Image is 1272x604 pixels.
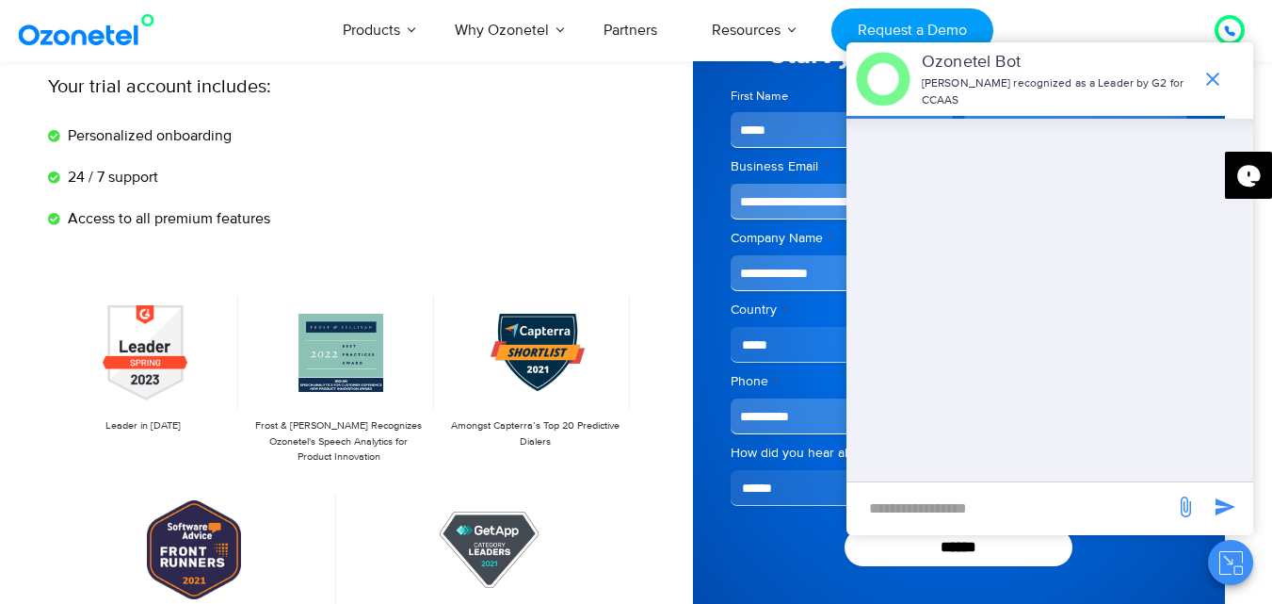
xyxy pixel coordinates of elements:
[449,418,620,449] p: Amongst Capterra’s Top 20 Predictive Dialers
[831,8,992,53] a: Request a Demo
[63,207,270,230] span: Access to all premium features
[57,418,229,434] p: Leader in [DATE]
[731,157,1187,176] label: Business Email
[63,166,158,188] span: 24 / 7 support
[731,229,1187,248] label: Company Name
[1206,488,1244,526] span: send message
[856,492,1165,526] div: new-msg-input
[922,50,1192,75] p: Ozonetel Bot
[1167,488,1204,526] span: send message
[922,75,1192,109] p: [PERSON_NAME] recognized as a Leader by G2 for CCAAS
[731,444,1187,463] label: How did you hear about us?
[856,52,910,106] img: header
[731,88,954,106] label: First Name
[731,372,1187,391] label: Phone
[731,301,1187,319] label: Country
[1208,540,1253,585] button: Close chat
[1194,60,1232,98] span: end chat or minimize
[253,418,425,465] p: Frost & [PERSON_NAME] Recognizes Ozonetel's Speech Analytics for Product Innovation
[48,73,495,101] p: Your trial account includes:
[63,124,232,147] span: Personalized onboarding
